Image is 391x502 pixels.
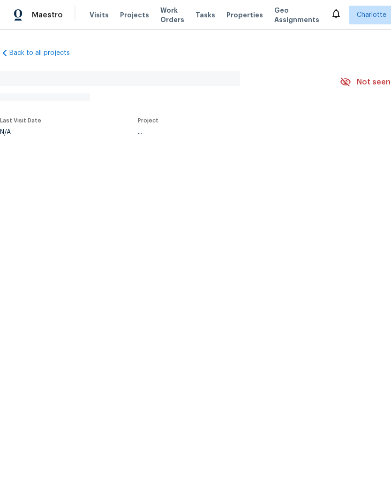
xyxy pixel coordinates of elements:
span: Maestro [32,10,63,20]
span: Visits [90,10,109,20]
span: Tasks [195,12,215,18]
div: ... [138,129,318,136]
span: Properties [226,10,263,20]
span: Project [138,118,158,123]
span: Projects [120,10,149,20]
span: Work Orders [160,6,184,24]
span: Charlotte [357,10,386,20]
span: Geo Assignments [274,6,319,24]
